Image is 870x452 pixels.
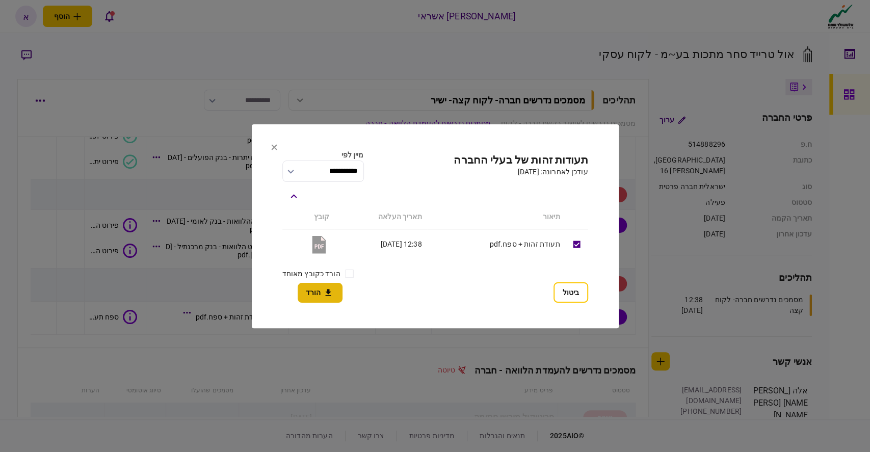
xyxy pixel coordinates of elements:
[454,167,588,177] div: עודכן לאחרונה: [DATE]
[454,154,588,167] h2: תעודות זהות של בעלי החברה
[298,283,342,303] button: הורד
[553,282,588,303] button: ביטול
[427,229,565,260] td: תעודת זהות + ספח.pdf
[334,205,427,229] th: תאריך העלאה
[282,269,340,279] label: הורד כקובץ מאוחד
[282,205,335,229] th: קובץ
[334,229,427,260] td: 12:38 [DATE]
[427,205,565,229] th: תיאור
[282,150,364,161] div: מיין לפי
